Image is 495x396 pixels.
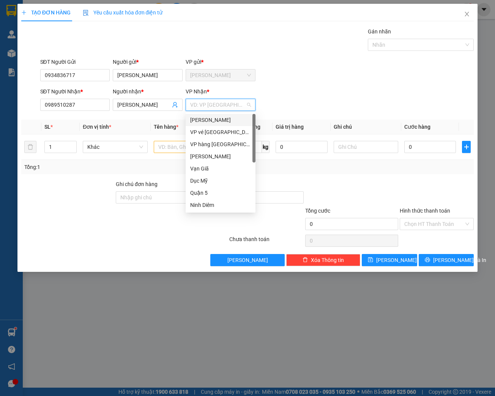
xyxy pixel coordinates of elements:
[186,114,255,126] div: Phạm Ngũ Lão
[368,257,373,263] span: save
[190,128,251,136] div: VP vé [GEOGRAPHIC_DATA]
[83,10,89,16] img: icon
[419,254,474,266] button: printer[PERSON_NAME] và In
[186,150,255,163] div: Diên Khánh
[311,256,344,264] span: Xóa Thông tin
[154,141,218,153] input: VD: Bàn, Ghế
[186,187,255,199] div: Quận 5
[21,9,71,16] span: TẠO ĐƠN HÀNG
[186,138,255,150] div: VP hàng Nha Trang
[83,9,163,16] span: Yêu cầu xuất hóa đơn điện tử
[368,28,391,35] label: Gán nhãn
[462,141,471,153] button: plus
[24,163,192,171] div: Tổng: 1
[190,140,251,148] div: VP hàng [GEOGRAPHIC_DATA]
[190,177,251,185] div: Dục Mỹ
[229,235,304,248] div: Chưa thanh toán
[305,208,330,214] span: Tổng cước
[190,116,251,124] div: [PERSON_NAME]
[190,69,251,81] span: Diên Khánh
[433,256,486,264] span: [PERSON_NAME] và In
[190,189,251,197] div: Quận 5
[40,58,110,66] div: SĐT Người Gửi
[262,141,270,153] span: kg
[210,254,284,266] button: [PERSON_NAME]
[303,257,308,263] span: delete
[154,124,178,130] span: Tên hàng
[24,141,36,153] button: delete
[44,124,50,130] span: SL
[464,11,470,17] span: close
[331,120,401,134] th: Ghi chú
[456,4,478,25] button: Close
[190,152,251,161] div: [PERSON_NAME]
[186,88,207,95] span: VP Nhận
[113,58,183,66] div: Người gửi
[376,256,417,264] span: [PERSON_NAME]
[276,141,327,153] input: 0
[362,254,417,266] button: save[PERSON_NAME]
[190,164,251,173] div: Vạn Giã
[186,58,255,66] div: VP gửi
[116,191,209,204] input: Ghi chú đơn hàng
[172,102,178,108] span: user-add
[334,141,398,153] input: Ghi Chú
[425,257,430,263] span: printer
[286,254,360,266] button: deleteXóa Thông tin
[21,10,27,15] span: plus
[186,199,255,211] div: Ninh Diêm
[116,181,158,187] label: Ghi chú đơn hàng
[400,208,450,214] label: Hình thức thanh toán
[404,124,430,130] span: Cước hàng
[186,126,255,138] div: VP vé Nha Trang
[186,175,255,187] div: Dục Mỹ
[113,87,183,96] div: Người nhận
[276,124,304,130] span: Giá trị hàng
[462,144,470,150] span: plus
[40,87,110,96] div: SĐT Người Nhận
[83,124,111,130] span: Đơn vị tính
[87,141,143,153] span: Khác
[186,163,255,175] div: Vạn Giã
[190,201,251,209] div: Ninh Diêm
[227,256,268,264] span: [PERSON_NAME]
